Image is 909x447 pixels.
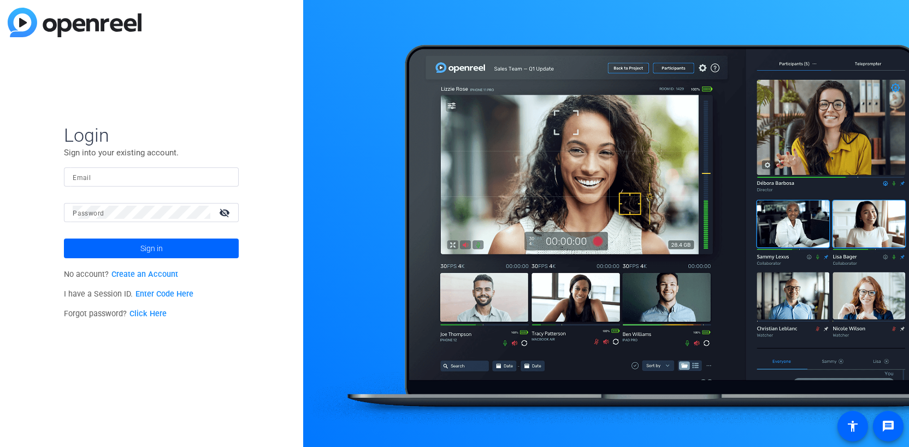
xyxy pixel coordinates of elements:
[135,289,193,299] a: Enter Code Here
[64,289,193,299] span: I have a Session ID.
[64,124,239,147] span: Login
[129,309,167,318] a: Click Here
[64,239,239,258] button: Sign in
[882,420,895,433] mat-icon: message
[111,270,178,279] a: Create an Account
[73,170,230,183] input: Enter Email Address
[73,210,104,217] mat-label: Password
[213,205,239,220] mat-icon: visibility_off
[64,270,178,279] span: No account?
[73,174,91,182] mat-label: Email
[64,309,167,318] span: Forgot password?
[846,420,859,433] mat-icon: accessibility
[8,8,141,37] img: blue-gradient.svg
[140,235,163,262] span: Sign in
[64,147,239,159] p: Sign into your existing account.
